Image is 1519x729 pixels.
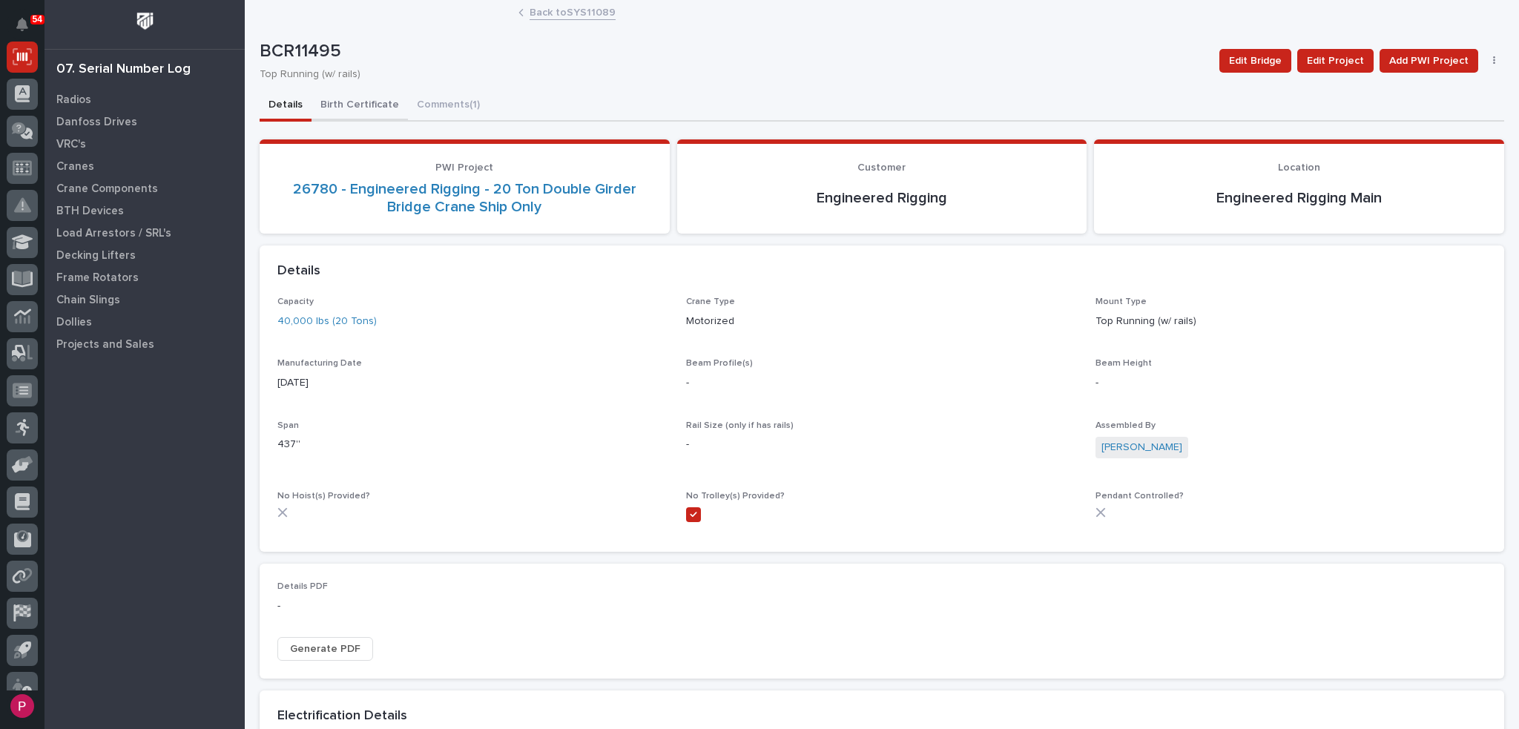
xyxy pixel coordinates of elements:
p: - [1095,375,1486,391]
p: Chain Slings [56,294,120,307]
a: Chain Slings [45,288,245,311]
p: Load Arrestors / SRL's [56,227,171,240]
a: [PERSON_NAME] [1101,440,1182,455]
a: Crane Components [45,177,245,199]
p: Engineered Rigging [695,189,1070,207]
p: Decking Lifters [56,249,136,263]
a: BTH Devices [45,199,245,222]
button: Edit Bridge [1219,49,1291,73]
span: Edit Project [1307,52,1364,70]
button: Generate PDF [277,637,373,661]
a: Dollies [45,311,245,333]
span: Span [277,421,299,430]
button: Edit Project [1297,49,1374,73]
p: BTH Devices [56,205,124,218]
p: Motorized [686,314,1077,329]
p: Engineered Rigging Main [1112,189,1486,207]
p: 437'' [277,437,668,452]
a: Frame Rotators [45,266,245,288]
span: No Hoist(s) Provided? [277,492,370,501]
span: Capacity [277,297,314,306]
button: Comments (1) [408,90,489,122]
img: Workspace Logo [131,7,159,35]
h2: Details [277,263,320,280]
a: Projects and Sales [45,333,245,355]
p: Dollies [56,316,92,329]
p: [DATE] [277,375,668,391]
div: 07. Serial Number Log [56,62,191,78]
span: No Trolley(s) Provided? [686,492,785,501]
button: users-avatar [7,690,38,722]
p: Cranes [56,160,94,174]
span: Beam Height [1095,359,1152,368]
span: Generate PDF [290,640,360,658]
button: Details [260,90,312,122]
p: Radios [56,93,91,107]
span: Customer [857,162,906,173]
p: Frame Rotators [56,271,139,285]
span: Beam Profile(s) [686,359,753,368]
h2: Electrification Details [277,708,407,725]
a: VRC's [45,133,245,155]
span: Mount Type [1095,297,1147,306]
p: - [686,375,1077,391]
p: BCR11495 [260,41,1207,62]
a: 26780 - Engineered Rigging - 20 Ton Double Girder Bridge Crane Ship Only [277,180,652,216]
a: Load Arrestors / SRL's [45,222,245,244]
p: Top Running (w/ rails) [260,68,1202,81]
span: Add PWI Project [1389,52,1469,70]
button: Notifications [7,9,38,40]
span: Rail Size (only if has rails) [686,421,794,430]
span: Location [1278,162,1320,173]
p: - [686,437,1077,452]
span: Assembled By [1095,421,1156,430]
a: Radios [45,88,245,110]
span: Pendant Controlled? [1095,492,1184,501]
span: Edit Bridge [1229,52,1282,70]
span: Crane Type [686,297,735,306]
p: Crane Components [56,182,158,196]
p: Top Running (w/ rails) [1095,314,1486,329]
a: Cranes [45,155,245,177]
p: - [277,598,668,614]
button: Birth Certificate [312,90,408,122]
a: Decking Lifters [45,244,245,266]
p: Projects and Sales [56,338,154,352]
span: Details PDF [277,582,328,591]
span: Manufacturing Date [277,359,362,368]
p: 54 [33,14,42,24]
a: Back toSYS11089 [530,3,616,20]
a: 40,000 lbs (20 Tons) [277,314,377,329]
p: Danfoss Drives [56,116,137,129]
span: PWI Project [435,162,493,173]
p: VRC's [56,138,86,151]
a: Danfoss Drives [45,110,245,133]
div: Notifications54 [19,18,38,42]
button: Add PWI Project [1380,49,1478,73]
